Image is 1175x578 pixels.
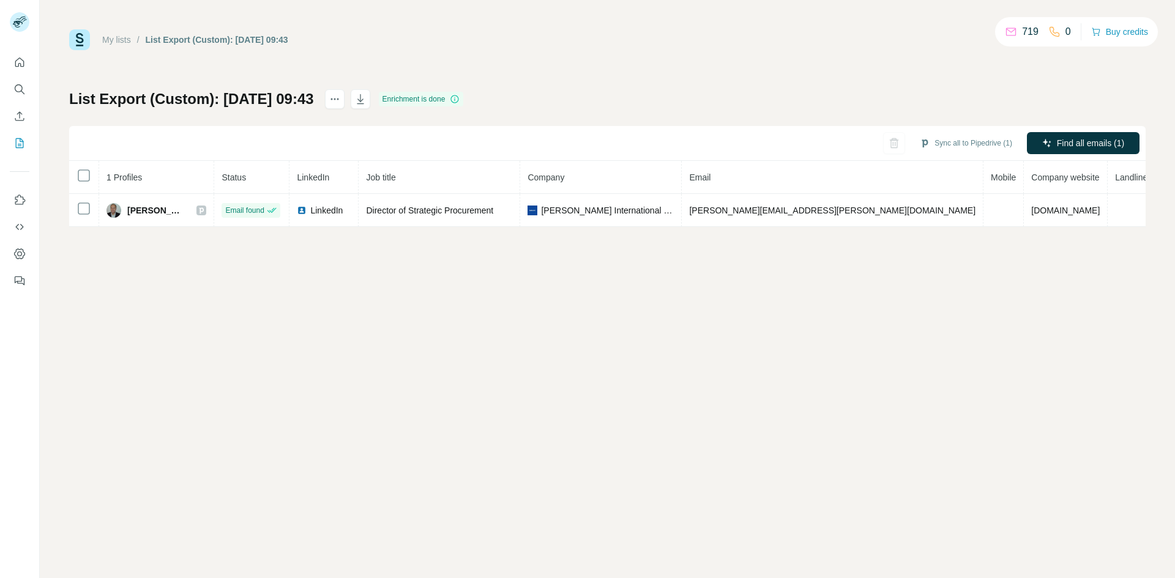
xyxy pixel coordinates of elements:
[127,204,184,217] span: [PERSON_NAME]
[379,92,464,106] div: Enrichment is done
[1031,206,1100,215] span: [DOMAIN_NAME]
[1031,172,1099,182] span: Company website
[991,172,1016,182] span: Mobile
[541,204,674,217] span: [PERSON_NAME] International Group
[297,206,307,215] img: LinkedIn logo
[146,34,288,46] div: List Export (Custom): [DATE] 09:43
[106,203,121,218] img: Avatar
[10,189,29,211] button: Use Surfe on LinkedIn
[10,105,29,127] button: Enrich CSV
[102,35,131,45] a: My lists
[366,206,493,215] span: Director of Strategic Procurement
[1091,23,1148,40] button: Buy credits
[137,34,140,46] li: /
[911,134,1021,152] button: Sync all to Pipedrive (1)
[10,243,29,265] button: Dashboard
[366,172,395,182] span: Job title
[1022,24,1039,39] p: 719
[528,206,537,215] img: company-logo
[1065,24,1071,39] p: 0
[689,172,711,182] span: Email
[528,172,564,182] span: Company
[69,29,90,50] img: Surfe Logo
[310,204,343,217] span: LinkedIn
[689,206,975,215] span: [PERSON_NAME][EMAIL_ADDRESS][PERSON_NAME][DOMAIN_NAME]
[10,270,29,292] button: Feedback
[1057,137,1124,149] span: Find all emails (1)
[10,78,29,100] button: Search
[225,205,264,216] span: Email found
[297,172,329,182] span: LinkedIn
[10,216,29,238] button: Use Surfe API
[1115,172,1147,182] span: Landline
[106,172,142,182] span: 1 Profiles
[1027,132,1140,154] button: Find all emails (1)
[69,89,314,109] h1: List Export (Custom): [DATE] 09:43
[10,51,29,73] button: Quick start
[10,132,29,154] button: My lists
[325,89,345,109] button: actions
[222,172,246,182] span: Status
